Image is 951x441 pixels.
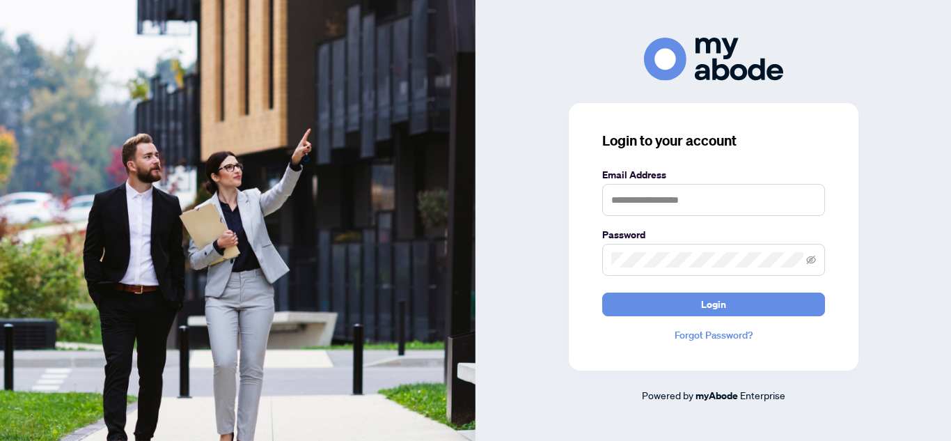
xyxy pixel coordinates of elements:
img: ma-logo [644,38,783,80]
a: myAbode [695,388,738,403]
button: Login [602,293,825,316]
span: Powered by [642,389,693,401]
label: Email Address [602,167,825,183]
a: Forgot Password? [602,327,825,343]
span: Enterprise [740,389,785,401]
label: Password [602,227,825,242]
span: Login [701,293,726,316]
span: eye-invisible [806,255,816,265]
h3: Login to your account [602,131,825,150]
